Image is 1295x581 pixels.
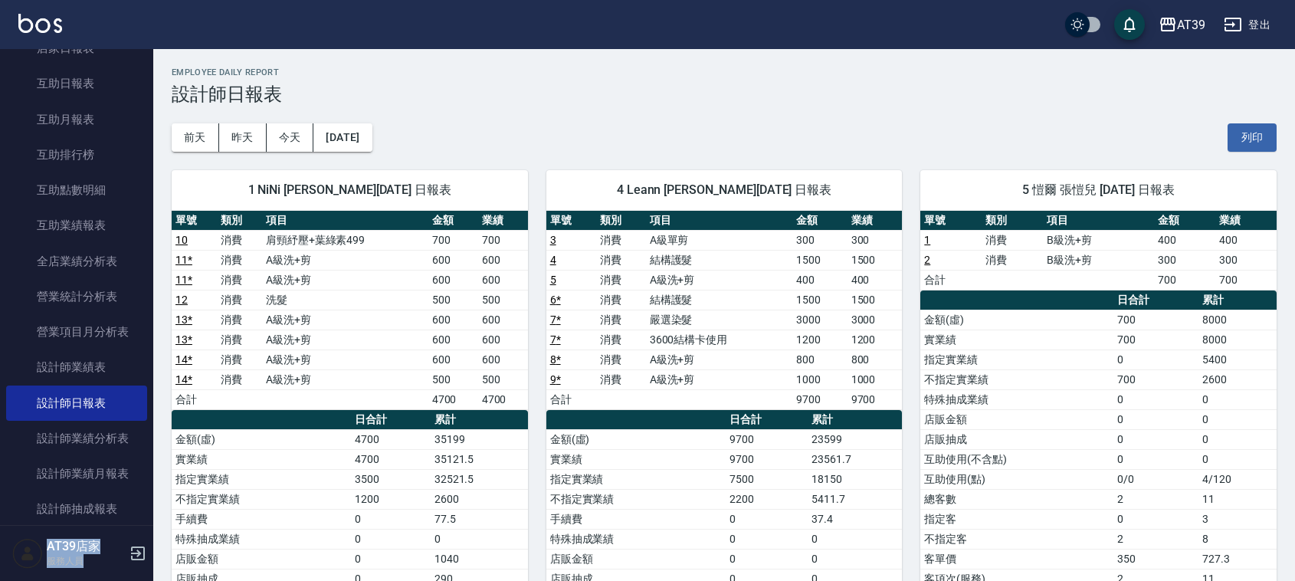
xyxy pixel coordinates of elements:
[6,314,147,350] a: 營業項目月分析表
[920,469,1113,489] td: 互助使用(點)
[172,389,217,409] td: 合計
[262,211,428,231] th: 項目
[565,182,884,198] span: 4 Leann [PERSON_NAME][DATE] 日報表
[478,389,528,409] td: 4700
[351,489,430,509] td: 1200
[726,449,808,469] td: 9700
[847,250,903,270] td: 1500
[792,211,847,231] th: 金額
[431,549,528,569] td: 1040
[172,449,351,469] td: 實業績
[1198,529,1277,549] td: 8
[1198,429,1277,449] td: 0
[351,449,430,469] td: 4700
[808,410,902,430] th: 累計
[47,539,125,554] h5: AT39店家
[982,211,1043,231] th: 類別
[847,270,903,290] td: 400
[1152,9,1211,41] button: AT39
[431,429,528,449] td: 35199
[6,208,147,243] a: 互助業績報表
[262,310,428,330] td: A級洗+剪
[6,279,147,314] a: 營業統計分析表
[1043,211,1154,231] th: 項目
[428,250,478,270] td: 600
[920,489,1113,509] td: 總客數
[1113,290,1198,310] th: 日合計
[478,230,528,250] td: 700
[6,31,147,66] a: 店家日報表
[808,469,902,489] td: 18150
[847,369,903,389] td: 1000
[1113,549,1198,569] td: 350
[478,350,528,369] td: 600
[217,290,262,310] td: 消費
[792,330,847,350] td: 1200
[6,491,147,527] a: 設計師抽成報表
[1215,250,1277,270] td: 300
[646,211,792,231] th: 項目
[847,310,903,330] td: 3000
[1113,369,1198,389] td: 700
[920,429,1113,449] td: 店販抽成
[6,456,147,491] a: 設計師業績月報表
[262,250,428,270] td: A級洗+剪
[808,529,902,549] td: 0
[920,310,1113,330] td: 金額(虛)
[646,270,792,290] td: A級洗+剪
[726,410,808,430] th: 日合計
[1198,489,1277,509] td: 11
[217,230,262,250] td: 消費
[217,350,262,369] td: 消費
[428,389,478,409] td: 4700
[596,250,646,270] td: 消費
[847,389,903,409] td: 9700
[351,509,430,529] td: 0
[982,250,1043,270] td: 消費
[428,369,478,389] td: 500
[726,509,808,529] td: 0
[1113,330,1198,350] td: 700
[262,350,428,369] td: A級洗+剪
[6,421,147,456] a: 設計師業績分析表
[546,469,726,489] td: 指定實業績
[546,549,726,569] td: 店販金額
[808,549,902,569] td: 0
[792,290,847,310] td: 1500
[792,310,847,330] td: 3000
[1177,15,1205,34] div: AT39
[351,469,430,489] td: 3500
[1113,350,1198,369] td: 0
[596,211,646,231] th: 類別
[920,369,1113,389] td: 不指定實業績
[920,211,982,231] th: 單號
[792,230,847,250] td: 300
[6,66,147,101] a: 互助日報表
[808,449,902,469] td: 23561.7
[6,137,147,172] a: 互助排行榜
[1228,123,1277,152] button: 列印
[351,410,430,430] th: 日合計
[920,350,1113,369] td: 指定實業績
[172,211,217,231] th: 單號
[47,554,125,568] p: 服務人員
[172,429,351,449] td: 金額(虛)
[1113,489,1198,509] td: 2
[646,290,792,310] td: 結構護髮
[920,389,1113,409] td: 特殊抽成業績
[847,330,903,350] td: 1200
[351,529,430,549] td: 0
[920,509,1113,529] td: 指定客
[792,250,847,270] td: 1500
[428,350,478,369] td: 600
[920,449,1113,469] td: 互助使用(不含點)
[262,290,428,310] td: 洗髮
[172,84,1277,105] h3: 設計師日報表
[546,211,596,231] th: 單號
[6,386,147,421] a: 設計師日報表
[267,123,314,152] button: 今天
[646,330,792,350] td: 3600結構卡使用
[1198,389,1277,409] td: 0
[847,230,903,250] td: 300
[546,509,726,529] td: 手續費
